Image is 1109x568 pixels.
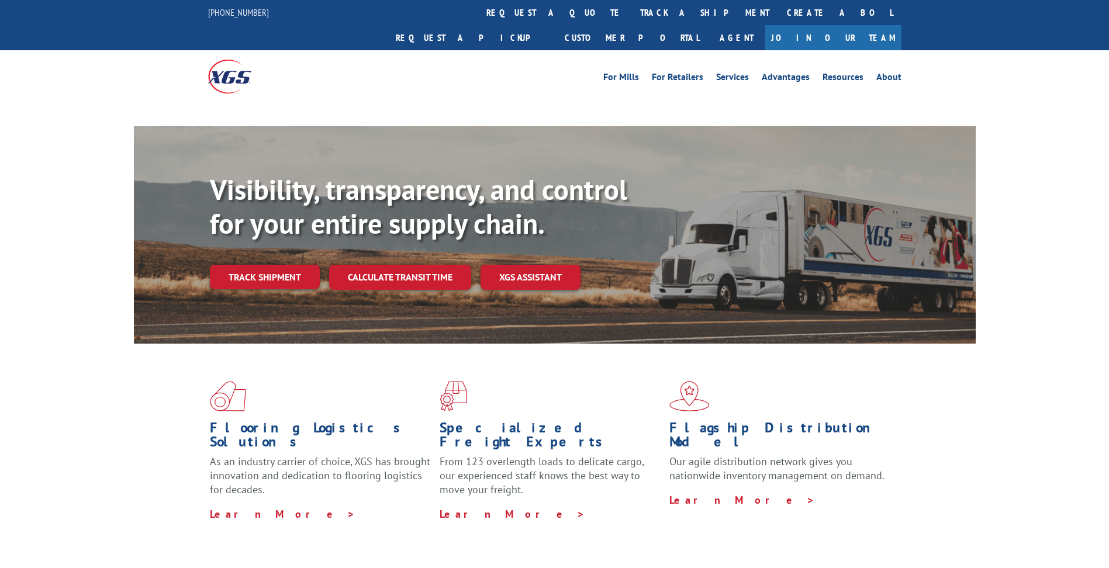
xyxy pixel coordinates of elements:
[716,72,749,85] a: Services
[481,265,581,290] a: XGS ASSISTANT
[210,265,320,289] a: Track shipment
[210,381,246,411] img: xgs-icon-total-supply-chain-intelligence-red
[440,381,467,411] img: xgs-icon-focused-on-flooring-red
[765,25,901,50] a: Join Our Team
[708,25,765,50] a: Agent
[208,6,269,18] a: [PHONE_NUMBER]
[210,171,627,241] b: Visibility, transparency, and control for your entire supply chain.
[652,72,703,85] a: For Retailers
[556,25,708,50] a: Customer Portal
[823,72,863,85] a: Resources
[210,507,355,521] a: Learn More >
[669,381,710,411] img: xgs-icon-flagship-distribution-model-red
[876,72,901,85] a: About
[440,455,661,507] p: From 123 overlength loads to delicate cargo, our experienced staff knows the best way to move you...
[440,507,585,521] a: Learn More >
[210,421,431,455] h1: Flooring Logistics Solutions
[329,265,471,290] a: Calculate transit time
[762,72,810,85] a: Advantages
[387,25,556,50] a: Request a pickup
[603,72,639,85] a: For Mills
[669,493,815,507] a: Learn More >
[669,421,890,455] h1: Flagship Distribution Model
[210,455,430,496] span: As an industry carrier of choice, XGS has brought innovation and dedication to flooring logistics...
[440,421,661,455] h1: Specialized Freight Experts
[669,455,885,482] span: Our agile distribution network gives you nationwide inventory management on demand.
